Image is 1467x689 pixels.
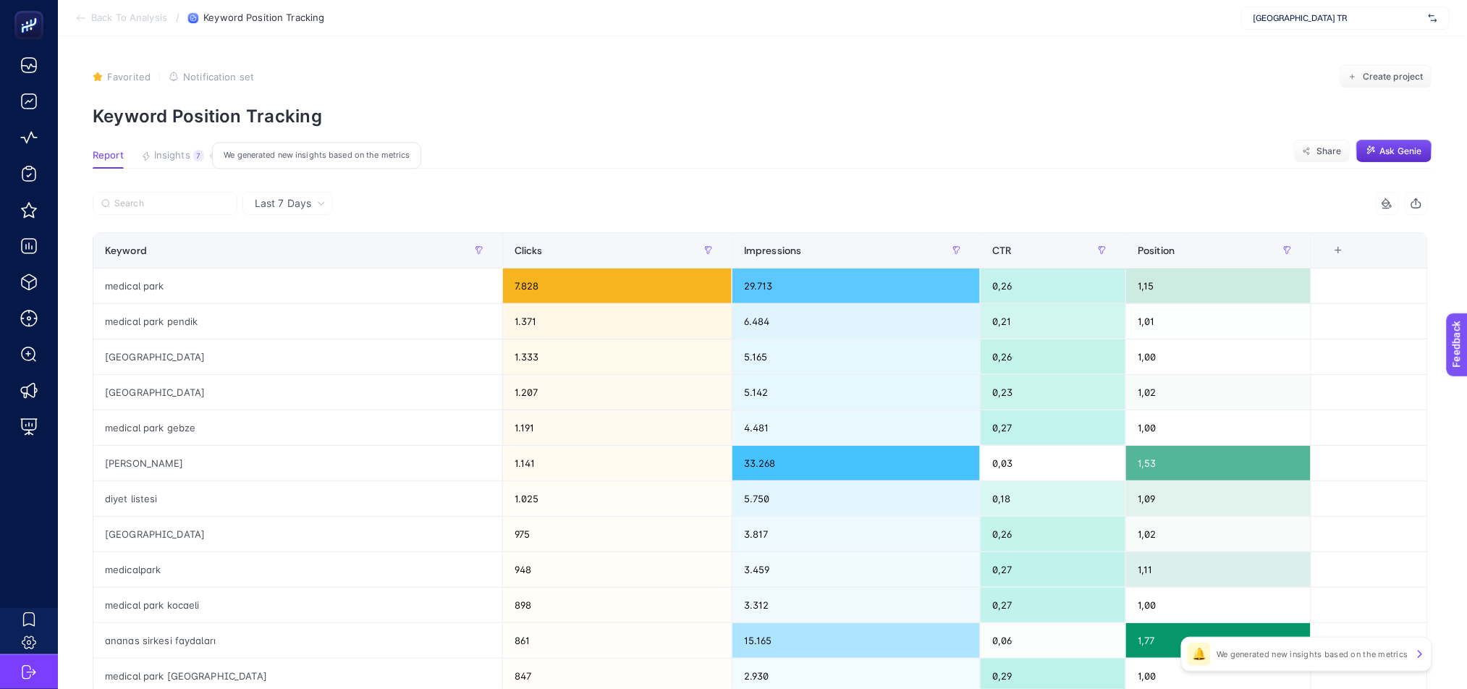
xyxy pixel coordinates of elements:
button: Ask Genie [1356,140,1432,163]
div: 1,00 [1126,339,1311,374]
div: 1,02 [1126,375,1311,410]
div: 1.333 [503,339,732,374]
button: Favorited [93,71,151,83]
div: 1,15 [1126,269,1311,303]
div: diyet listesi [93,481,502,516]
button: Notification set [169,71,254,83]
div: 1.141 [503,446,732,481]
div: 0,27 [981,410,1125,445]
div: 948 [503,552,732,587]
span: Ask Genie [1380,145,1422,157]
span: Insights [154,150,190,161]
div: [GEOGRAPHIC_DATA] [93,375,502,410]
div: 1,11 [1126,552,1311,587]
div: 0,21 [981,304,1125,339]
span: Keyword [105,245,147,256]
div: 0,26 [981,269,1125,303]
div: 0,18 [981,481,1125,516]
div: 1.207 [503,375,732,410]
div: 0,26 [981,517,1125,551]
div: 1,77 [1126,623,1311,658]
button: Create project [1340,65,1432,88]
div: We generated new insights based on the metrics [212,143,421,169]
div: 1,01 [1126,304,1311,339]
input: Search [114,198,229,209]
span: Favorited [107,71,151,83]
div: 5.142 [732,375,980,410]
div: 1.025 [503,481,732,516]
div: 0,06 [981,623,1125,658]
button: Share [1294,140,1350,163]
div: ananas sirkesi faydaları [93,623,502,658]
span: Position [1138,245,1175,256]
div: 1,53 [1126,446,1311,481]
span: Report [93,150,124,161]
span: / [176,12,179,23]
div: 975 [503,517,732,551]
div: 5.165 [732,339,980,374]
span: Impressions [744,245,802,256]
div: [PERSON_NAME] [93,446,502,481]
div: 5.750 [732,481,980,516]
div: 0,23 [981,375,1125,410]
div: 1,02 [1126,517,1311,551]
span: Clicks [515,245,543,256]
div: 33.268 [732,446,980,481]
div: 🔔 [1188,643,1211,666]
div: 4.481 [732,410,980,445]
span: [GEOGRAPHIC_DATA] TR [1253,12,1423,24]
span: Last 7 Days [255,196,311,211]
div: 7 [193,150,204,161]
div: 861 [503,623,732,658]
div: 0,27 [981,552,1125,587]
div: 1.191 [503,410,732,445]
div: medical park pendik [93,304,502,339]
span: Share [1316,145,1342,157]
p: We generated new insights based on the metrics [1217,648,1408,660]
div: 5 items selected [1323,245,1335,276]
span: Notification set [183,71,254,83]
div: 0,27 [981,588,1125,622]
span: Create project [1363,71,1424,83]
div: medical park kocaeli [93,588,502,622]
div: 0,03 [981,446,1125,481]
div: 3.312 [732,588,980,622]
div: 1,00 [1126,410,1311,445]
div: 15.165 [732,623,980,658]
span: Back To Analysis [91,12,167,24]
div: medical park gebze [93,410,502,445]
span: Keyword Position Tracking [203,12,324,24]
img: svg%3e [1429,11,1437,25]
span: Feedback [9,4,55,16]
div: 7.828 [503,269,732,303]
div: 1,00 [1126,588,1311,622]
div: 3.459 [732,552,980,587]
div: 1.371 [503,304,732,339]
div: 3.817 [732,517,980,551]
div: + [1324,245,1352,256]
div: 898 [503,588,732,622]
div: 1,09 [1126,481,1311,516]
div: medicalpark [93,552,502,587]
div: [GEOGRAPHIC_DATA] [93,517,502,551]
div: 0,26 [981,339,1125,374]
div: 29.713 [732,269,980,303]
span: CTR [992,245,1011,256]
p: Keyword Position Tracking [93,106,1432,127]
div: [GEOGRAPHIC_DATA] [93,339,502,374]
div: medical park [93,269,502,303]
div: 6.484 [732,304,980,339]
